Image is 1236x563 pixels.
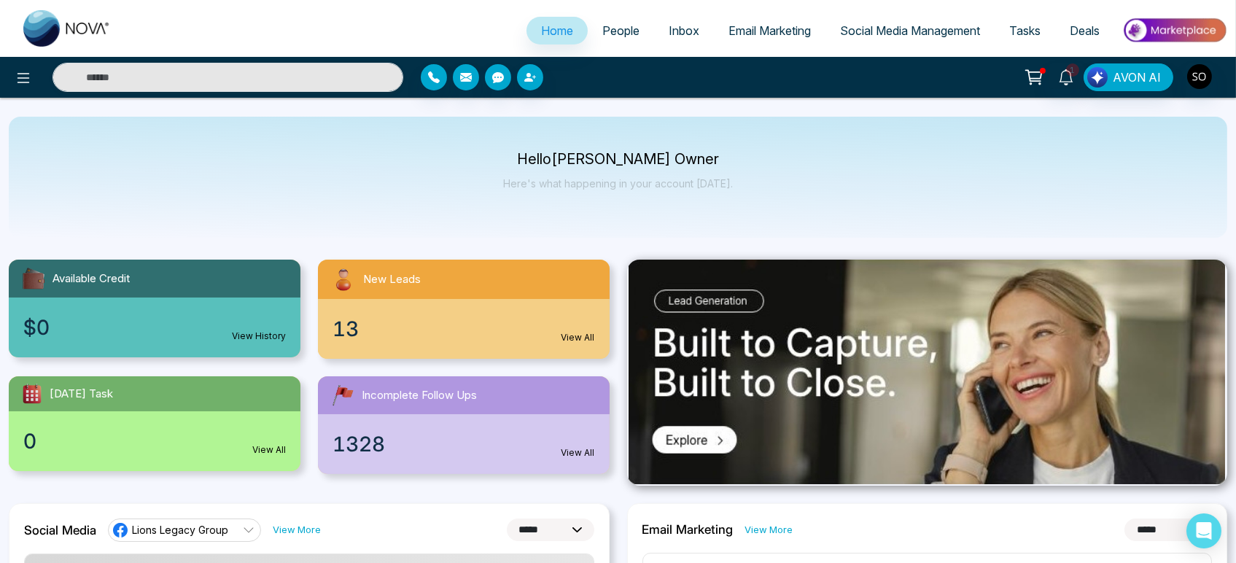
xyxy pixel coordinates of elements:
[252,443,286,457] a: View All
[362,387,477,404] span: Incomplete Follow Ups
[503,153,733,166] p: Hello [PERSON_NAME] Owner
[1084,63,1173,91] button: AVON AI
[330,382,356,408] img: followUps.svg
[23,426,36,457] span: 0
[20,265,47,292] img: availableCredit.svg
[588,17,654,44] a: People
[20,382,44,405] img: todayTask.svg
[1049,63,1084,89] a: 1
[1122,14,1227,47] img: Market-place.gif
[132,523,228,537] span: Lions Legacy Group
[602,23,640,38] span: People
[654,17,714,44] a: Inbox
[669,23,699,38] span: Inbox
[561,331,595,344] a: View All
[995,17,1055,44] a: Tasks
[50,386,113,403] span: [DATE] Task
[1066,63,1079,77] span: 1
[503,177,733,190] p: Here's what happening in your account [DATE].
[1187,64,1212,89] img: User Avatar
[561,446,595,459] a: View All
[642,522,734,537] h2: Email Marketing
[23,312,50,343] span: $0
[825,17,995,44] a: Social Media Management
[330,265,357,293] img: newLeads.svg
[333,314,359,344] span: 13
[333,429,385,459] span: 1328
[53,271,130,287] span: Available Credit
[309,376,618,474] a: Incomplete Follow Ups1328View All
[1009,23,1041,38] span: Tasks
[273,523,321,537] a: View More
[714,17,825,44] a: Email Marketing
[1087,67,1108,88] img: Lead Flow
[1113,69,1161,86] span: AVON AI
[728,23,811,38] span: Email Marketing
[309,260,618,359] a: New Leads13View All
[232,330,286,343] a: View History
[541,23,573,38] span: Home
[1055,17,1114,44] a: Deals
[840,23,980,38] span: Social Media Management
[24,523,96,537] h2: Social Media
[526,17,588,44] a: Home
[23,10,111,47] img: Nova CRM Logo
[745,523,793,537] a: View More
[363,271,421,288] span: New Leads
[1070,23,1100,38] span: Deals
[1186,513,1221,548] div: Open Intercom Messenger
[629,260,1225,484] img: .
